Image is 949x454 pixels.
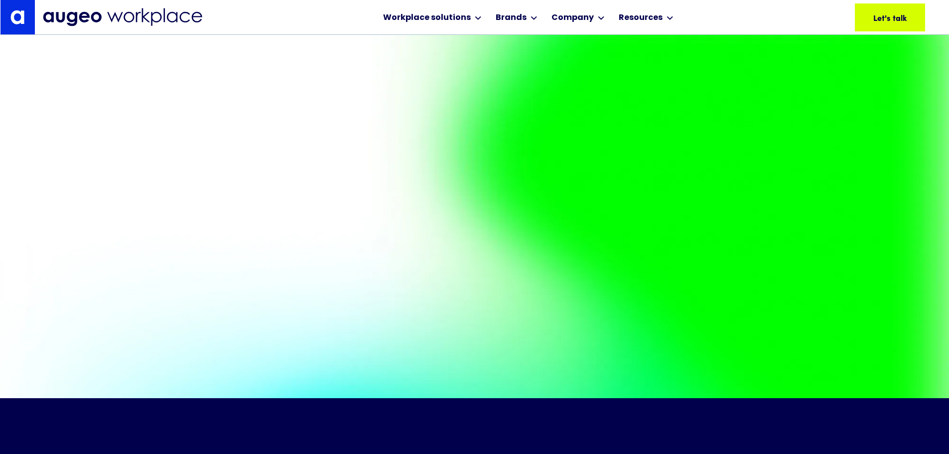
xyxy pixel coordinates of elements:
[496,12,527,24] div: Brands
[43,8,202,26] img: Augeo Workplace business unit full logo in mignight blue.
[619,12,663,24] div: Resources
[383,12,471,24] div: Workplace solutions
[855,3,925,31] a: Let's talk
[551,12,594,24] div: Company
[10,10,24,24] img: Augeo's "a" monogram decorative logo in white.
